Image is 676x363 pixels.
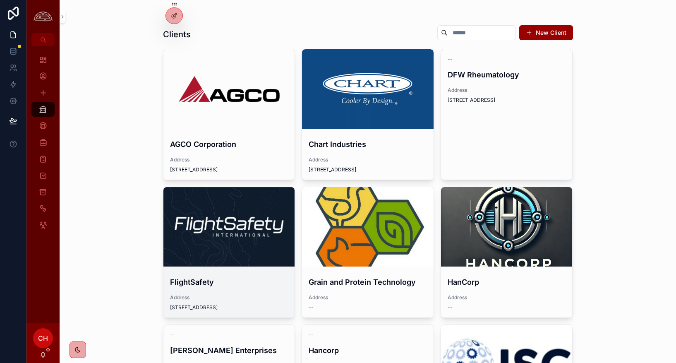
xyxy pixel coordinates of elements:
[448,87,566,94] span: Address
[448,294,566,301] span: Address
[170,156,288,163] span: Address
[441,187,573,318] a: HanCorpAddress--
[26,46,60,243] div: scrollable content
[170,294,288,301] span: Address
[163,49,295,129] div: AGCO-Logo.wine-2.png
[170,345,288,356] h4: [PERSON_NAME] Enterprises
[309,294,427,301] span: Address
[309,332,314,338] span: --
[302,49,434,129] div: 1426109293-7d24997d20679e908a7df4e16f8b392190537f5f73e5c021cd37739a270e5c0f-d.png
[38,333,48,343] span: CH
[448,97,566,103] span: [STREET_ADDRESS]
[441,187,573,267] div: 778c0795d38c4790889d08bccd6235bd28ab7647284e7b1cd2b3dc64200782bb.png
[448,56,453,63] span: --
[170,139,288,150] h4: AGCO Corporation
[170,332,175,338] span: --
[302,49,434,180] a: Chart IndustriesAddress[STREET_ADDRESS]
[441,49,573,180] a: --DFW RheumatologyAddress[STREET_ADDRESS]
[170,304,288,311] span: [STREET_ADDRESS]
[309,166,427,173] span: [STREET_ADDRESS]
[448,276,566,288] h4: HanCorp
[302,187,434,318] a: Grain and Protein TechnologyAddress--
[163,187,295,318] a: FlightSafetyAddress[STREET_ADDRESS]
[163,187,295,267] div: 1633977066381.jpeg
[309,139,427,150] h4: Chart Industries
[31,10,55,23] img: App logo
[302,187,434,267] div: channels4_profile.jpg
[448,69,566,80] h4: DFW Rheumatology
[309,304,314,311] span: --
[448,304,453,311] span: --
[309,345,427,356] h4: Hancorp
[309,156,427,163] span: Address
[309,276,427,288] h4: Grain and Protein Technology
[170,276,288,288] h4: FlightSafety
[170,166,288,173] span: [STREET_ADDRESS]
[163,49,295,180] a: AGCO CorporationAddress[STREET_ADDRESS]
[519,25,573,40] button: New Client
[163,29,191,40] h1: Clients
